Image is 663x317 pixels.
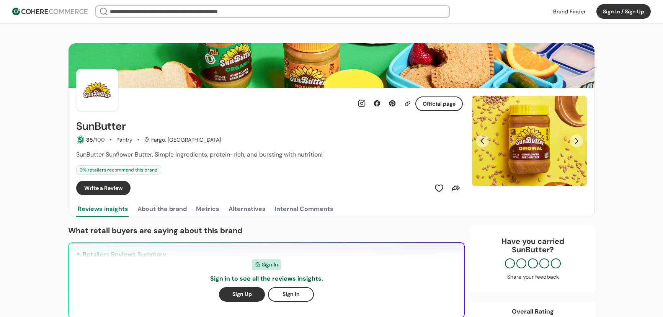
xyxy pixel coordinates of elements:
[76,165,161,175] div: 0 % retailers recommend this brand
[268,287,314,302] button: Sign In
[76,120,126,132] h2: SunButter
[68,225,465,236] p: What retail buyers are saying about this brand
[476,134,489,147] button: Previous Slide
[76,201,130,217] button: Reviews insights
[116,136,132,144] div: Pantry
[69,43,594,88] img: Brand cover image
[415,96,463,111] button: Official page
[93,136,105,143] span: /100
[210,274,323,283] p: Sign in to see all the reviews insights.
[472,96,587,186] img: Slide 0
[596,4,651,19] button: Sign In / Sign Up
[144,136,221,144] div: Fargo, [GEOGRAPHIC_DATA]
[512,307,554,316] div: Overall Rating
[194,201,221,217] button: Metrics
[76,150,323,158] span: SunButter Sunflower Butter. Simple ingredients, protein-rich, and bursting with nutrition!
[227,201,267,217] button: Alternatives
[12,8,88,15] img: Cohere Logo
[478,245,587,254] p: SunButter ?
[472,96,587,186] div: Carousel
[478,237,587,254] div: Have you carried
[76,69,118,111] img: Brand Photo
[76,181,131,195] button: Write a Review
[262,261,278,269] span: Sign In
[219,287,265,302] button: Sign Up
[570,134,583,147] button: Next Slide
[136,201,188,217] button: About the brand
[472,96,587,186] div: Slide 1
[478,273,587,281] div: Share your feedback
[275,204,333,214] div: Internal Comments
[86,136,93,143] span: 85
